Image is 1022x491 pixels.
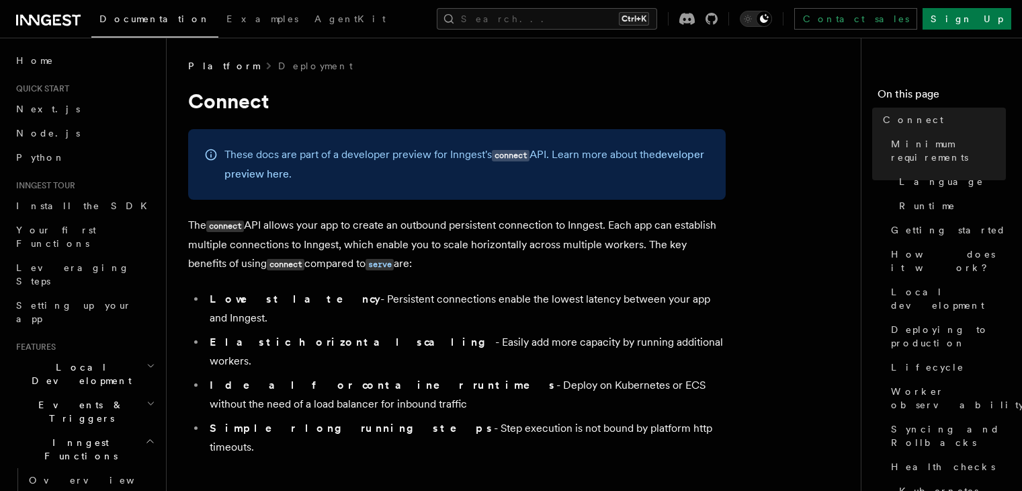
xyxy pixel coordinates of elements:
[278,59,353,73] a: Deployment
[188,216,726,274] p: The API allows your app to create an outbound persistent connection to Inngest. Each app can esta...
[891,361,964,374] span: Lifecycle
[11,48,158,73] a: Home
[16,200,155,211] span: Install the SDK
[891,223,1006,237] span: Getting started
[11,398,146,425] span: Events & Triggers
[11,180,75,191] span: Inngest tour
[306,4,394,36] a: AgentKit
[437,8,657,30] button: Search...Ctrl+K
[11,361,146,387] span: Local Development
[210,336,495,348] strong: Elastic horizontal scaling
[16,152,65,163] span: Python
[11,393,158,430] button: Events & Triggers
[206,376,726,414] li: - Deploy on Kubernetes or ECS without the need of a load balancer for inbound traffic
[99,13,210,24] span: Documentation
[16,128,80,139] span: Node.js
[11,293,158,331] a: Setting up your app
[267,259,304,270] code: connect
[16,262,130,287] span: Leveraging Steps
[11,121,158,145] a: Node.js
[11,97,158,121] a: Next.js
[899,199,955,213] span: Runtime
[11,342,56,352] span: Features
[188,89,726,113] h1: Connect
[894,194,1006,218] a: Runtime
[891,422,1006,449] span: Syncing and Rollbacks
[891,323,1006,350] span: Deploying to production
[210,422,494,435] strong: Simpler long running steps
[11,83,69,94] span: Quick start
[29,475,167,486] span: Overview
[91,4,218,38] a: Documentation
[894,169,1006,194] a: Language
[878,86,1006,108] h4: On this page
[314,13,386,24] span: AgentKit
[16,300,132,324] span: Setting up your app
[886,455,1006,479] a: Health checks
[886,242,1006,280] a: How does it work?
[492,150,529,161] code: connect
[11,218,158,256] a: Your first Functions
[886,317,1006,355] a: Deploying to production
[899,175,984,188] span: Language
[923,8,1011,30] a: Sign Up
[11,436,145,463] span: Inngest Functions
[366,259,394,270] code: serve
[218,4,306,36] a: Examples
[11,256,158,293] a: Leveraging Steps
[188,59,259,73] span: Platform
[619,12,649,26] kbd: Ctrl+K
[16,54,54,67] span: Home
[11,430,158,468] button: Inngest Functions
[11,194,158,218] a: Install the SDK
[11,355,158,393] button: Local Development
[886,379,1006,417] a: Worker observability
[740,11,772,27] button: Toggle dark mode
[366,257,394,270] a: serve
[16,225,96,249] span: Your first Functions
[891,285,1006,312] span: Local development
[210,379,556,391] strong: Ideal for container runtimes
[891,460,995,474] span: Health checks
[210,293,380,305] strong: Lowest latency
[886,280,1006,317] a: Local development
[226,13,298,24] span: Examples
[11,145,158,169] a: Python
[886,218,1006,242] a: Getting started
[206,333,726,371] li: - Easily add more capacity by running additional workers.
[206,419,726,457] li: - Step execution is not bound by platform http timeouts.
[794,8,917,30] a: Contact sales
[886,132,1006,169] a: Minimum requirements
[886,417,1006,455] a: Syncing and Rollbacks
[891,248,1006,274] span: How does it work?
[878,108,1006,132] a: Connect
[206,221,244,232] code: connect
[891,137,1006,164] span: Minimum requirements
[886,355,1006,379] a: Lifecycle
[16,104,80,114] span: Next.js
[206,290,726,328] li: - Persistent connections enable the lowest latency between your app and Inngest.
[224,145,710,184] p: These docs are part of a developer preview for Inngest's API. Learn more about the .
[883,113,943,126] span: Connect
